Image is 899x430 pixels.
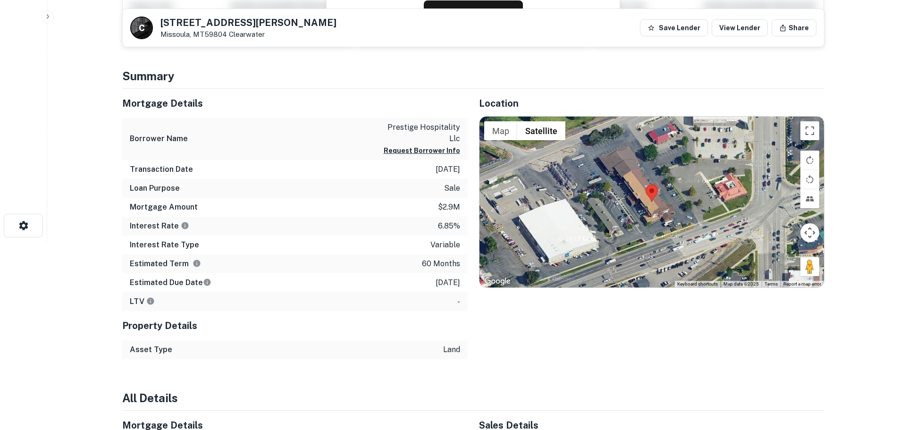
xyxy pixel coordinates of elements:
svg: LTVs displayed on the website are for informational purposes only and may be reported incorrectly... [146,297,155,305]
button: Request Borrower Info [384,145,460,156]
p: land [443,344,460,355]
h6: Estimated Term [130,258,201,270]
button: Drag Pegman onto the map to open Street View [800,257,819,276]
img: Google [482,275,513,287]
p: 60 months [422,258,460,270]
p: C [139,22,144,34]
button: Rotate map clockwise [800,151,819,169]
h5: Mortgage Details [122,96,468,110]
h6: Mortgage Amount [130,202,198,213]
svg: Term is based on a standard schedule for this type of loan. [193,259,201,268]
h4: Summary [122,67,824,84]
p: 6.85% [438,220,460,232]
h6: Loan Purpose [130,183,180,194]
p: $2.9m [438,202,460,213]
h6: Borrower Name [130,133,188,144]
h6: Estimated Due Date [130,277,211,288]
span: Map data ©2025 [723,281,759,287]
p: Missoula, MT59804 [160,30,336,39]
button: Request Borrower Info [424,0,523,23]
h6: Transaction Date [130,164,193,175]
p: sale [444,183,460,194]
h6: Interest Rate Type [130,239,199,251]
button: Show street map [484,121,517,140]
button: Rotate map counterclockwise [800,170,819,189]
a: C [130,17,153,39]
button: Share [772,19,816,36]
button: Save Lender [640,19,708,36]
p: [DATE] [436,164,460,175]
a: Open this area in Google Maps (opens a new window) [482,275,513,287]
h4: All Details [122,389,824,406]
a: View Lender [712,19,768,36]
h5: [STREET_ADDRESS][PERSON_NAME] [160,18,336,27]
p: - [457,296,460,307]
iframe: Chat Widget [852,354,899,400]
button: Map camera controls [800,223,819,242]
svg: Estimate is based on a standard schedule for this type of loan. [203,278,211,287]
button: Tilt map [800,189,819,208]
h5: Property Details [122,319,468,333]
h6: Asset Type [130,344,172,355]
h6: Interest Rate [130,220,189,232]
a: Report a map error [783,281,821,287]
button: Toggle fullscreen view [800,121,819,140]
button: Keyboard shortcuts [677,281,718,287]
p: [DATE] [436,277,460,288]
p: variable [430,239,460,251]
a: Terms (opens in new tab) [765,281,778,287]
svg: The interest rates displayed on the website are for informational purposes only and may be report... [181,221,189,230]
p: prestige hospitality llc [375,122,460,144]
a: Clearwater [229,30,265,38]
button: Show satellite imagery [517,121,565,140]
h5: Location [479,96,824,110]
h6: LTV [130,296,155,307]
